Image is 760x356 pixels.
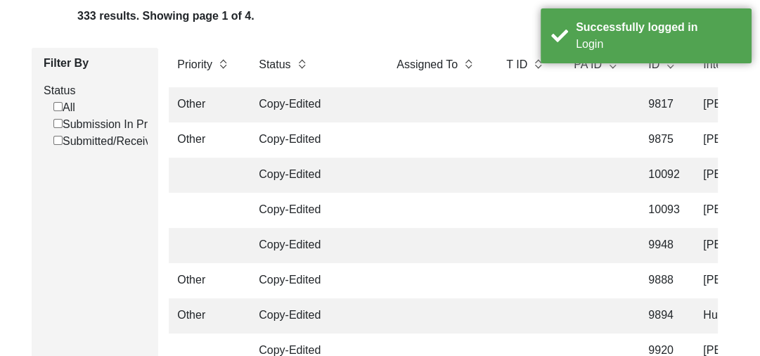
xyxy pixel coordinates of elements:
[665,56,675,72] img: sort-button.png
[169,298,239,333] td: Other
[607,56,617,72] img: sort-button.png
[77,8,255,25] label: 333 results. Showing page 1 of 4.
[640,193,683,228] td: 10093
[259,56,290,73] label: Status
[640,228,683,263] td: 9948
[576,36,741,53] div: Login
[397,56,458,73] label: Assigned To
[640,298,683,333] td: 9894
[250,122,377,158] td: Copy-Edited
[506,56,527,73] label: T ID
[169,122,239,158] td: Other
[44,55,148,72] label: Filter By
[297,56,307,72] img: sort-button.png
[250,193,377,228] td: Copy-Edited
[250,263,377,298] td: Copy-Edited
[533,56,543,72] img: sort-button.png
[44,82,148,99] label: Status
[169,263,239,298] td: Other
[218,56,228,72] img: sort-button.png
[576,19,741,36] div: Successfully logged in
[640,122,683,158] td: 9875
[640,263,683,298] td: 9888
[53,116,181,133] label: Submission In Progress
[574,56,602,73] label: PA ID
[53,136,63,145] input: Submitted/Received
[250,87,377,122] td: Copy-Edited
[250,158,377,193] td: Copy-Edited
[53,133,163,150] label: Submitted/Received
[53,102,63,111] input: All
[53,99,75,116] label: All
[463,56,473,72] img: sort-button.png
[640,158,683,193] td: 10092
[53,119,63,128] input: Submission In Progress
[250,298,377,333] td: Copy-Edited
[640,87,683,122] td: 9817
[250,228,377,263] td: Copy-Edited
[169,87,239,122] td: Other
[177,56,212,73] label: Priority
[648,56,659,73] label: ID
